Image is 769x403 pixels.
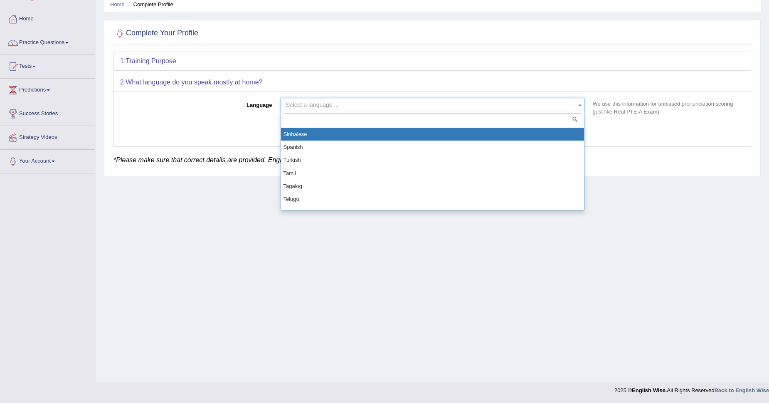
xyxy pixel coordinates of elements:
[281,205,584,218] li: Trukese
[120,98,276,109] label: Language
[286,101,339,108] span: Select a language ...
[0,79,95,99] a: Predictions
[0,126,95,147] a: Strategy Videos
[114,73,751,91] div: 2:
[715,387,769,393] a: Back to English Wise
[0,7,95,28] a: Home
[113,156,538,163] em: *Please make sure that correct details are provided. English Wise reserves the rights to block th...
[632,387,667,393] strong: English Wise.
[0,55,95,76] a: Tests
[281,167,584,180] li: Tamil
[0,150,95,171] a: Your Account
[114,52,751,70] div: 1:
[126,57,176,64] b: Training Purpose
[281,141,584,153] li: Spanish
[110,1,125,7] a: Home
[614,382,769,394] div: 2025 © All Rights Reserved
[281,193,584,205] li: Telugu
[126,0,173,8] li: Complete Profile
[126,79,262,86] b: What language do you speak mostly at home?
[0,31,95,52] a: Practice Questions
[589,100,745,116] p: We use this information for unbiased pronunciation scoring (just like Real PTE-A Exam).
[281,153,584,166] li: Turkish
[0,102,95,123] a: Success Stories
[281,128,584,141] li: Sinhalese
[113,27,198,40] h2: Complete Your Profile
[281,180,584,193] li: Tagalog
